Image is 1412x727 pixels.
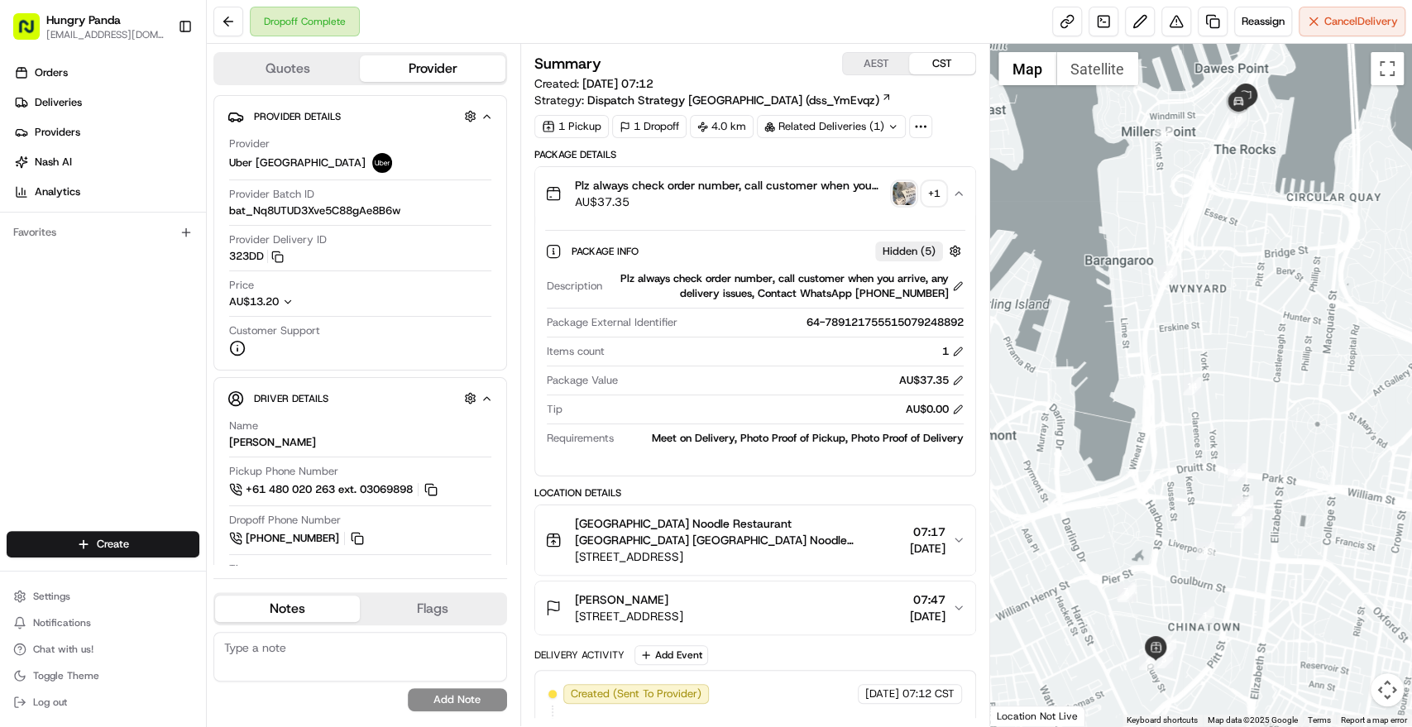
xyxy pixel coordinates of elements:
[587,92,892,108] a: Dispatch Strategy [GEOGRAPHIC_DATA] (dss_YmEvqz)
[229,203,400,218] span: bat_Nq8UTUD3Xve5C88gAe8B6w
[1341,715,1407,725] a: Report a map error
[910,540,945,557] span: [DATE]
[246,482,413,497] span: +61 480 020 263 ext. 03069898
[46,12,121,28] button: Hungry Panda
[909,53,975,74] button: CST
[582,76,653,91] span: [DATE] 07:12
[899,373,964,388] div: AU$37.35
[35,125,80,140] span: Providers
[1228,110,1247,128] div: 17
[575,515,903,548] span: [GEOGRAPHIC_DATA] Noodle Restaurant [GEOGRAPHIC_DATA] [GEOGRAPHIC_DATA] Noodle Restaurant [GEOGRA...
[535,220,975,476] div: Plz always check order number, call customer when you arrive, any delivery issues, Contact WhatsA...
[7,531,199,557] button: Create
[7,179,206,205] a: Analytics
[1117,582,1135,600] div: 7
[360,595,505,622] button: Flags
[875,241,965,261] button: Hidden (5)
[547,402,562,417] span: Tip
[227,103,493,130] button: Provider Details
[7,219,199,246] div: Favorites
[215,595,360,622] button: Notes
[1371,673,1404,706] button: Map camera controls
[1127,715,1198,726] button: Keyboard shortcuts
[229,249,284,264] button: 323DD
[575,608,683,624] span: [STREET_ADDRESS]
[254,392,328,405] span: Driver Details
[865,686,899,701] span: [DATE]
[229,464,338,479] span: Pickup Phone Number
[35,155,72,170] span: Nash AI
[35,95,82,110] span: Deliveries
[534,648,625,662] div: Delivery Activity
[910,591,945,608] span: 07:47
[684,315,964,330] div: 64-789121755515079248892
[7,664,199,687] button: Toggle Theme
[97,537,129,552] span: Create
[1242,14,1285,29] span: Reassign
[33,616,91,629] span: Notifications
[1155,650,1173,668] div: 3
[535,505,975,575] button: [GEOGRAPHIC_DATA] Noodle Restaurant [GEOGRAPHIC_DATA] [GEOGRAPHIC_DATA] Noodle Restaurant [GEOGRA...
[229,136,270,151] span: Provider
[690,115,754,138] div: 4.0 km
[1234,7,1292,36] button: Reassign
[7,89,206,116] a: Deliveries
[229,294,279,308] span: AU$13.20
[893,182,916,205] img: photo_proof_of_pickup image
[7,638,199,661] button: Chat with us!
[883,244,936,259] span: Hidden ( 5 )
[7,611,199,634] button: Notifications
[229,419,258,433] span: Name
[922,182,945,205] div: + 1
[33,590,70,603] span: Settings
[229,481,440,499] a: +61 480 020 263 ext. 03069898
[1056,52,1138,85] button: Show satellite imagery
[534,92,892,108] div: Strategy:
[535,581,975,634] button: [PERSON_NAME][STREET_ADDRESS]07:47[DATE]
[757,115,906,138] div: Related Deliveries (1)
[1208,715,1298,725] span: Map data ©2025 Google
[998,52,1056,85] button: Show street map
[910,524,945,540] span: 07:17
[902,686,955,701] span: 07:12 CST
[1196,606,1214,624] div: 1
[372,153,392,173] img: uber-new-logo.jpeg
[229,294,375,309] button: AU$13.20
[7,585,199,608] button: Settings
[910,608,945,624] span: [DATE]
[229,323,320,338] span: Customer Support
[1153,635,1171,653] div: 2
[7,149,206,175] a: Nash AI
[229,513,341,528] span: Dropoff Phone Number
[1299,7,1405,36] button: CancelDelivery
[46,28,165,41] button: [EMAIL_ADDRESS][DOMAIN_NAME]
[229,529,366,548] a: [PHONE_NUMBER]
[534,148,976,161] div: Package Details
[575,177,886,194] span: Plz always check order number, call customer when you arrive, any delivery issues, Contact WhatsA...
[254,110,341,123] span: Provider Details
[33,696,67,709] span: Log out
[575,548,903,565] span: [STREET_ADDRESS]
[1308,715,1331,725] a: Terms
[843,53,909,74] button: AEST
[535,167,975,220] button: Plz always check order number, call customer when you arrive, any delivery issues, Contact WhatsA...
[1232,498,1250,516] div: 12
[1235,495,1253,514] div: 11
[534,486,976,500] div: Location Details
[7,691,199,714] button: Log out
[227,385,493,412] button: Driver Details
[7,7,171,46] button: Hungry Panda[EMAIL_ADDRESS][DOMAIN_NAME]
[1183,377,1201,395] div: 14
[994,705,1049,726] img: Google
[229,562,245,576] span: Tip
[1234,510,1252,529] div: 9
[215,55,360,82] button: Quotes
[246,531,339,546] span: [PHONE_NUMBER]
[942,344,964,359] div: 1
[1371,52,1404,85] button: Toggle fullscreen view
[1118,584,1136,602] div: 6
